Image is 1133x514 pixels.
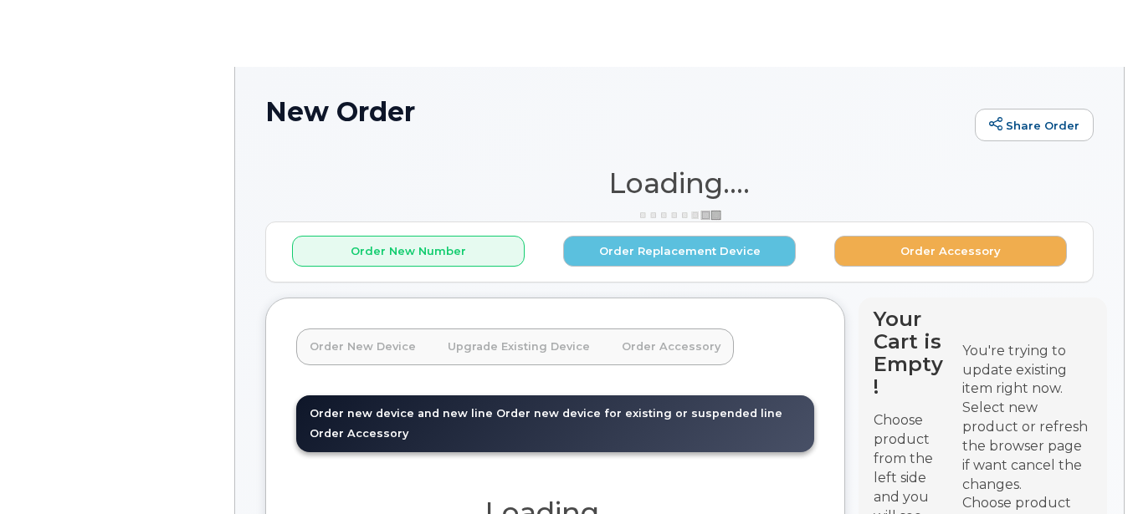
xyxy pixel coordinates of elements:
a: Order Accessory [608,328,734,365]
h4: Your Cart is Empty! [874,308,947,398]
h1: Loading.... [265,168,1094,198]
a: Share Order [975,109,1094,142]
span: Order new device for existing or suspended line [496,407,782,420]
a: Order New Device [296,328,429,365]
span: Order Accessory [310,427,408,440]
div: You're trying to update existing item right now. Select new product or refresh the browser page i... [962,342,1092,495]
img: ajax-loader-3a6953c30dc77f0bf724df975f13086db4f4c1262e45940f03d1251963f1bf2e.gif [638,209,721,221]
button: Order Accessory [834,236,1067,267]
span: Order new device and new line [310,407,493,420]
button: Order New Number [292,236,525,267]
a: Upgrade Existing Device [434,328,603,365]
h1: New Order [265,97,966,126]
button: Order Replacement Device [563,236,796,267]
